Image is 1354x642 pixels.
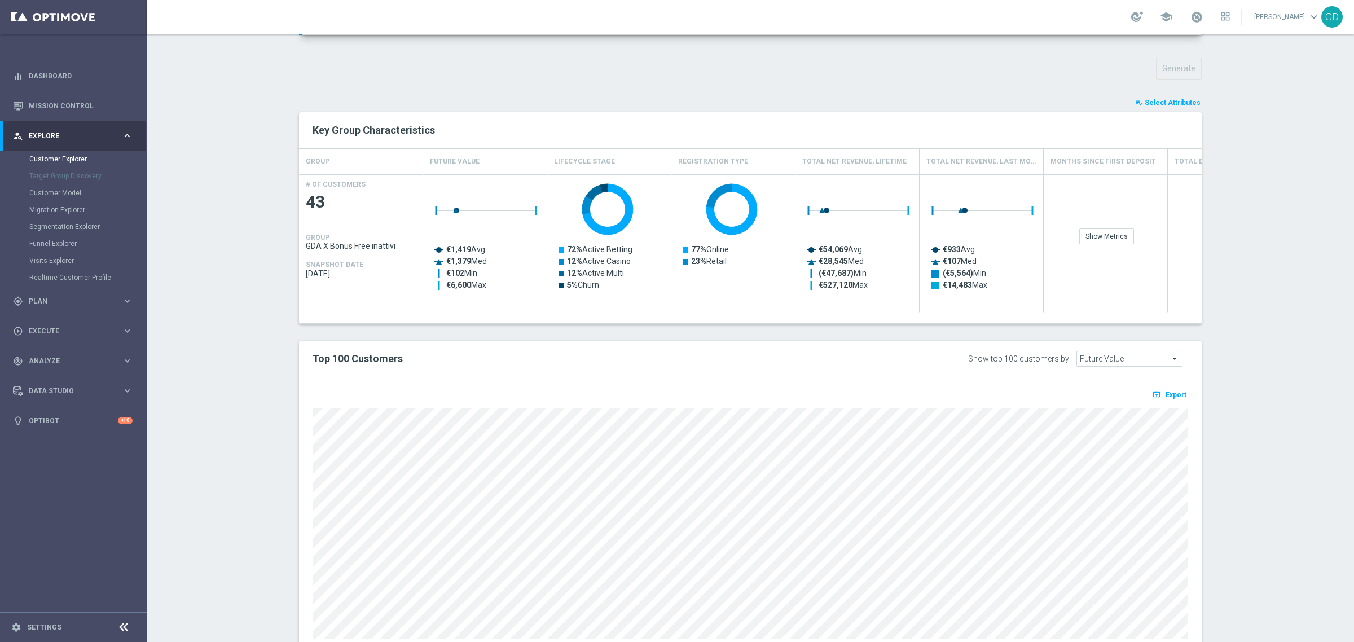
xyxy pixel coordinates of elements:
tspan: (€5,564) [943,269,973,278]
h4: Registration Type [678,152,748,172]
tspan: (€47,687) [819,269,854,278]
button: Data Studio keyboard_arrow_right [12,386,133,395]
text: Active Casino [567,257,631,266]
span: Data Studio [29,388,122,394]
div: Show Metrics [1079,228,1134,244]
div: Migration Explorer [29,201,146,218]
i: open_in_browser [1152,390,1164,399]
span: school [1160,11,1172,23]
button: track_changes Analyze keyboard_arrow_right [12,357,133,366]
button: equalizer Dashboard [12,72,133,81]
button: lightbulb Optibot +10 [12,416,133,425]
div: Dashboard [13,61,133,91]
tspan: 77% [691,245,706,254]
tspan: €933 [943,245,961,254]
a: Visits Explorer [29,256,117,265]
h4: Future Value [430,152,480,172]
div: Funnel Explorer [29,235,146,252]
tspan: €1,419 [446,245,471,254]
div: Optibot [13,406,133,436]
div: +10 [118,417,133,424]
a: Funnel Explorer [29,239,117,248]
text: Med [819,257,864,266]
text: Active Multi [567,269,624,278]
div: Visits Explorer [29,252,146,269]
h4: GROUP [306,152,329,172]
span: Export [1166,391,1186,399]
tspan: €107 [943,257,961,266]
text: Med [446,257,487,266]
text: Avg [943,245,975,254]
text: Churn [567,280,599,289]
text: Active Betting [567,245,632,254]
tspan: €54,069 [819,245,848,254]
div: Data Studio [13,386,122,396]
a: Segmentation Explorer [29,222,117,231]
text: Online [691,245,729,254]
a: Optibot [29,406,118,436]
i: equalizer [13,71,23,81]
tspan: €102 [446,269,464,278]
span: Execute [29,328,122,335]
button: play_circle_outline Execute keyboard_arrow_right [12,327,133,336]
tspan: 12% [567,257,582,266]
span: 2025-10-12 [306,269,416,278]
div: gps_fixed Plan keyboard_arrow_right [12,297,133,306]
tspan: 72% [567,245,582,254]
div: GD [1321,6,1343,28]
text: Avg [446,245,485,254]
h4: Months Since First Deposit [1050,152,1156,172]
a: Realtime Customer Profile [29,273,117,282]
i: keyboard_arrow_right [122,326,133,336]
i: keyboard_arrow_right [122,296,133,306]
i: lightbulb [13,416,23,426]
span: Select Attributes [1145,99,1201,107]
tspan: €14,483 [943,280,972,289]
tspan: 23% [691,257,706,266]
i: settings [11,622,21,632]
h4: # OF CUSTOMERS [306,181,366,188]
i: keyboard_arrow_right [122,385,133,396]
span: keyboard_arrow_down [1308,11,1320,23]
div: Target Group Discovery [29,168,146,184]
text: Max [819,280,868,289]
tspan: €527,120 [819,280,852,289]
div: Plan [13,296,122,306]
h4: SNAPSHOT DATE [306,261,363,269]
text: Med [943,257,977,266]
i: person_search [13,131,23,141]
i: gps_fixed [13,296,23,306]
h2: Top 100 Customers [313,352,816,366]
text: Max [943,280,987,289]
text: Min [819,269,867,278]
button: Mission Control [12,102,133,111]
text: Min [943,269,986,278]
a: Settings [27,624,61,631]
i: keyboard_arrow_right [122,130,133,141]
a: [PERSON_NAME]keyboard_arrow_down [1253,8,1321,25]
h4: Total Net Revenue, Last Month [926,152,1036,172]
h4: Total Deposit Amount, Lifetime [1175,152,1285,172]
div: Execute [13,326,122,336]
div: Customer Model [29,184,146,201]
span: Analyze [29,358,122,364]
a: Mission Control [29,91,133,121]
button: Generate [1156,58,1202,80]
span: 43 [306,191,416,213]
div: Customer Explorer [29,151,146,168]
div: Segmentation Explorer [29,218,146,235]
div: person_search Explore keyboard_arrow_right [12,131,133,140]
text: Avg [819,245,862,254]
h2: Key Group Characteristics [313,124,1188,137]
i: play_circle_outline [13,326,23,336]
tspan: €1,379 [446,257,471,266]
tspan: €28,545 [819,257,848,266]
div: Press SPACE to select this row. [299,174,423,313]
i: track_changes [13,356,23,366]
